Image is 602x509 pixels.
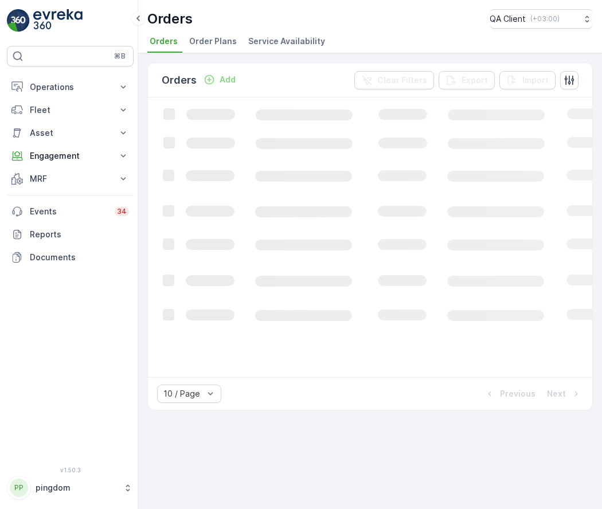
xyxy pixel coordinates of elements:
p: Next [547,388,566,400]
img: logo [7,9,30,32]
button: Add [199,73,240,87]
a: Events34 [7,200,134,223]
span: Service Availability [248,36,325,47]
p: Orders [162,72,197,88]
button: Import [499,71,556,89]
a: Documents [7,246,134,269]
p: pingdom [36,482,118,494]
p: ( +03:00 ) [530,14,560,24]
p: 34 [117,207,127,216]
span: v 1.50.3 [7,467,134,473]
p: Asset [30,127,111,139]
button: QA Client(+03:00) [490,9,593,29]
p: Fleet [30,104,111,116]
button: Next [546,387,583,401]
p: Documents [30,252,129,263]
img: logo_light-DOdMpM7g.png [33,9,83,32]
button: Export [439,71,495,89]
button: Engagement [7,144,134,167]
button: Fleet [7,99,134,122]
p: QA Client [490,13,526,25]
p: ⌘B [114,52,126,61]
button: Previous [483,387,537,401]
p: Engagement [30,150,111,162]
p: Import [522,75,549,86]
p: Events [30,206,108,217]
p: Add [220,74,236,85]
p: MRF [30,173,111,185]
p: Operations [30,81,111,93]
button: Clear Filters [354,71,434,89]
p: Export [462,75,488,86]
button: MRF [7,167,134,190]
span: Order Plans [189,36,237,47]
p: Orders [147,10,193,28]
p: Clear Filters [377,75,427,86]
span: Orders [150,36,178,47]
p: Reports [30,229,129,240]
a: Reports [7,223,134,246]
button: Asset [7,122,134,144]
button: Operations [7,76,134,99]
button: PPpingdom [7,476,134,500]
p: Previous [500,388,535,400]
div: PP [10,479,28,497]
